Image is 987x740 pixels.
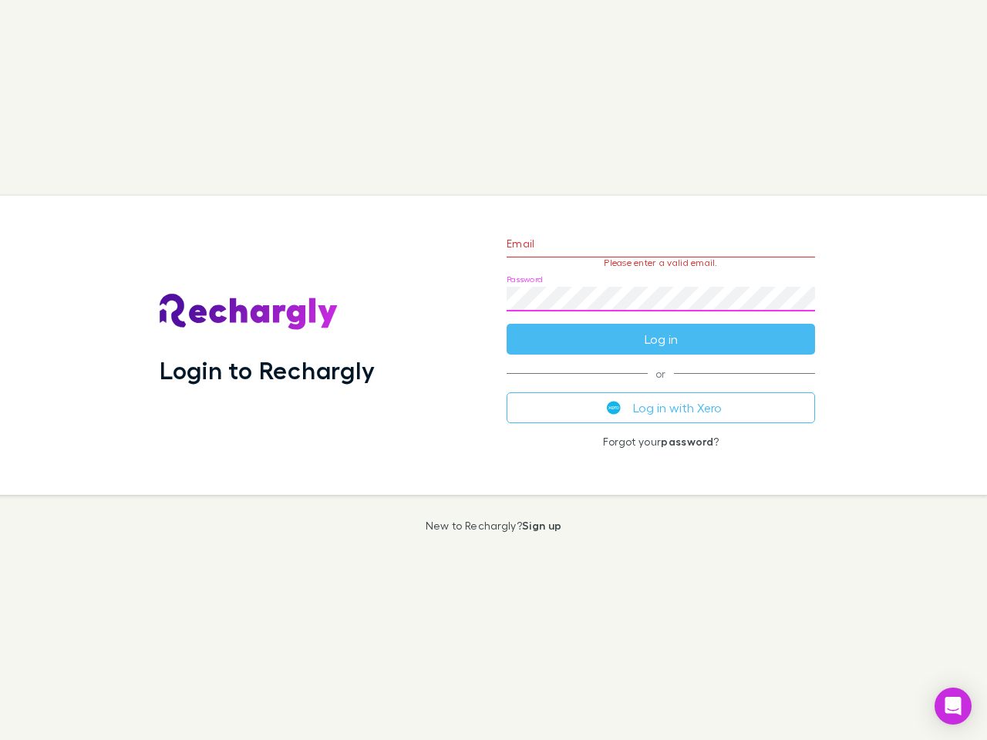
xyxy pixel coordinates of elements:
[935,688,972,725] div: Open Intercom Messenger
[661,435,713,448] a: password
[607,401,621,415] img: Xero's logo
[507,373,815,374] span: or
[522,519,561,532] a: Sign up
[507,392,815,423] button: Log in with Xero
[507,257,815,268] p: Please enter a valid email.
[507,274,543,285] label: Password
[426,520,562,532] p: New to Rechargly?
[160,355,375,385] h1: Login to Rechargly
[507,324,815,355] button: Log in
[507,436,815,448] p: Forgot your ?
[160,294,339,331] img: Rechargly's Logo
